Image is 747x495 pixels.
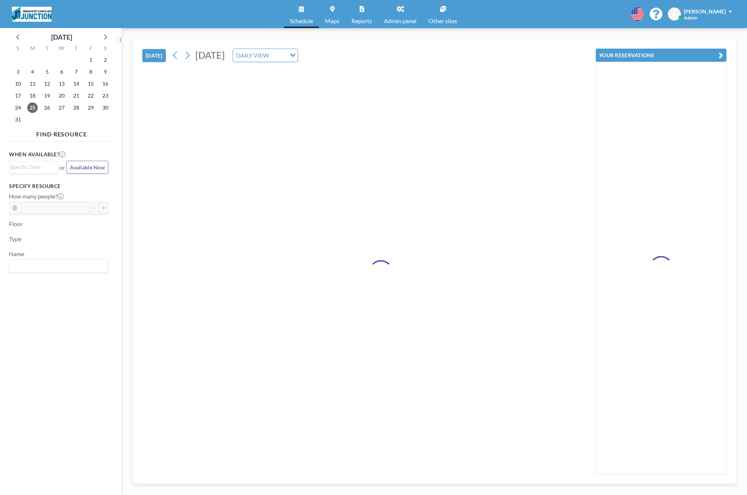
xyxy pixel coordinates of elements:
[70,164,105,170] span: Available Now
[384,18,416,24] span: Admin panel
[13,114,23,125] span: Sunday, August 31, 2025
[99,202,108,214] button: +
[12,7,52,22] img: organization-logo
[195,49,225,61] span: [DATE]
[71,79,81,89] span: Thursday, August 14, 2025
[13,102,23,113] span: Sunday, August 24, 2025
[86,79,96,89] span: Friday, August 15, 2025
[56,67,67,77] span: Wednesday, August 6, 2025
[86,55,96,65] span: Friday, August 1, 2025
[9,162,58,173] div: Search for option
[42,102,52,113] span: Tuesday, August 26, 2025
[27,102,38,113] span: Monday, August 25, 2025
[55,44,69,54] div: W
[100,90,111,101] span: Saturday, August 23, 2025
[596,49,726,62] button: YOUR RESERVATIONS
[9,193,63,200] label: How many people?
[25,44,40,54] div: M
[56,90,67,101] span: Wednesday, August 20, 2025
[27,67,38,77] span: Monday, August 4, 2025
[290,18,313,24] span: Schedule
[235,50,270,60] span: DAILY VIEW
[100,102,111,113] span: Saturday, August 30, 2025
[9,220,23,228] label: Floor
[100,79,111,89] span: Saturday, August 16, 2025
[100,67,111,77] span: Saturday, August 9, 2025
[86,102,96,113] span: Friday, August 29, 2025
[684,15,697,21] span: Admin
[428,18,457,24] span: Other sites
[69,44,83,54] div: T
[27,90,38,101] span: Monday, August 18, 2025
[86,90,96,101] span: Friday, August 22, 2025
[51,32,72,42] div: [DATE]
[325,18,340,24] span: Maps
[86,67,96,77] span: Friday, August 8, 2025
[71,102,81,113] span: Thursday, August 28, 2025
[42,90,52,101] span: Tuesday, August 19, 2025
[42,67,52,77] span: Tuesday, August 5, 2025
[27,79,38,89] span: Monday, August 11, 2025
[142,49,166,62] button: [DATE]
[9,235,21,243] label: Type
[9,127,114,138] h4: FIND RESOURCE
[66,161,108,174] button: Available Now
[98,44,112,54] div: S
[9,183,108,190] h3: Specify resource
[233,49,298,62] div: Search for option
[351,18,372,24] span: Reports
[42,79,52,89] span: Tuesday, August 12, 2025
[83,44,98,54] div: F
[56,102,67,113] span: Wednesday, August 27, 2025
[90,202,99,214] button: -
[13,79,23,89] span: Sunday, August 10, 2025
[71,67,81,77] span: Thursday, August 7, 2025
[672,11,677,18] span: JL
[10,261,104,271] input: Search for option
[56,79,67,89] span: Wednesday, August 13, 2025
[271,50,285,60] input: Search for option
[11,44,25,54] div: S
[13,67,23,77] span: Sunday, August 3, 2025
[684,8,726,15] span: [PERSON_NAME]
[100,55,111,65] span: Saturday, August 2, 2025
[13,90,23,101] span: Sunday, August 17, 2025
[9,250,24,258] label: Name
[9,259,108,272] div: Search for option
[40,44,55,54] div: T
[71,90,81,101] span: Thursday, August 21, 2025
[10,163,53,171] input: Search for option
[59,164,65,171] span: or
